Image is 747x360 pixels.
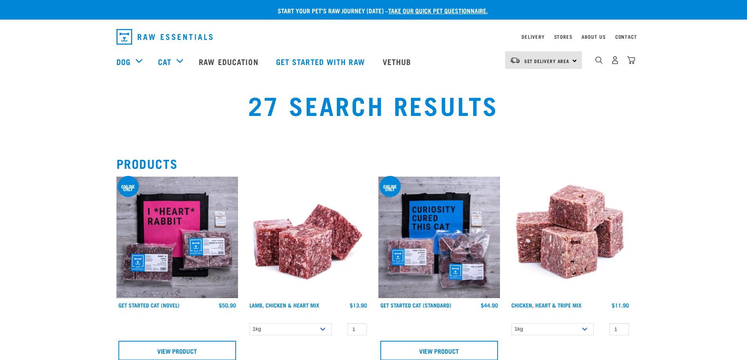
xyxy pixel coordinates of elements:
[268,46,375,77] a: Get started with Raw
[522,35,544,38] a: Delivery
[612,302,629,308] div: $11.90
[347,323,367,335] input: 1
[249,304,319,306] a: Lamb, Chicken & Heart Mix
[481,302,498,308] div: $44.90
[350,302,367,308] div: $13.90
[554,35,573,38] a: Stores
[615,35,637,38] a: Contact
[595,56,603,64] img: home-icon-1@2x.png
[247,177,369,298] img: 1124 Lamb Chicken Heart Mix 01
[158,56,171,67] a: Cat
[116,156,631,170] h2: Products
[611,56,619,64] img: user.png
[110,26,637,48] nav: dropdown navigation
[118,304,180,306] a: Get Started Cat (Novel)
[388,9,488,12] a: take our quick pet questionnaire.
[116,177,238,298] img: Assortment Of Raw Essential Products For Cats Including, Pink And Black Tote Bag With "I *Heart* ...
[138,90,608,119] h1: 27 Search Results
[116,29,213,45] img: Raw Essentials Logo
[511,304,582,306] a: Chicken, Heart & Tripe Mix
[191,46,268,77] a: Raw Education
[116,56,131,67] a: Dog
[118,185,139,190] div: online only
[219,302,236,308] div: $50.90
[582,35,605,38] a: About Us
[609,323,629,335] input: 1
[380,304,451,306] a: Get Started Cat (Standard)
[375,46,421,77] a: Vethub
[378,177,500,298] img: Assortment Of Raw Essential Products For Cats Including, Blue And Black Tote Bag With "Curiosity ...
[509,177,631,298] img: 1062 Chicken Heart Tripe Mix 01
[510,57,520,64] img: van-moving.png
[524,60,570,62] span: Set Delivery Area
[380,185,401,190] div: online only
[627,56,635,64] img: home-icon@2x.png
